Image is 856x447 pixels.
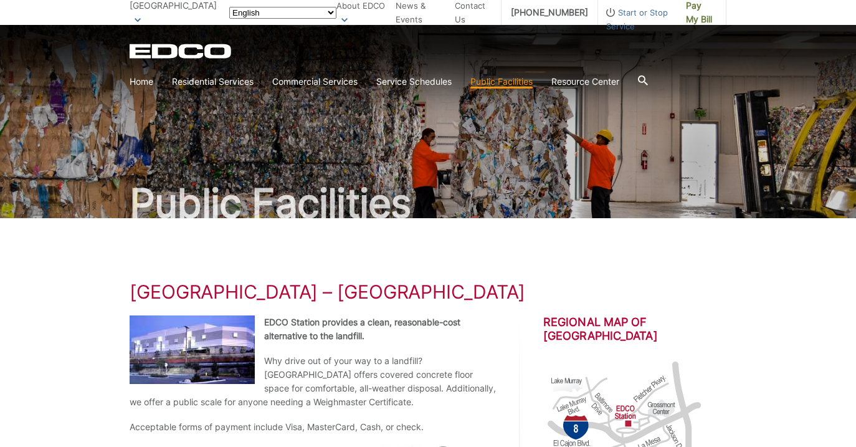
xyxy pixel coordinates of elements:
h2: Regional Map of [GEOGRAPHIC_DATA] [543,315,726,343]
p: Why drive out of your way to a landfill? [GEOGRAPHIC_DATA] offers covered concrete floor space fo... [130,354,496,409]
p: Acceptable forms of payment include Visa, MasterCard, Cash, or check. [130,420,496,434]
img: EDCO Station La Mesa [130,315,255,384]
h1: [GEOGRAPHIC_DATA] – [GEOGRAPHIC_DATA] [130,281,726,303]
strong: EDCO Station provides a clean, reasonable-cost alternative to the landfill. [264,317,460,341]
a: Resource Center [551,75,619,89]
a: Public Facilities [470,75,533,89]
a: EDCD logo. Return to the homepage. [130,44,233,59]
a: Commercial Services [272,75,358,89]
a: Service Schedules [376,75,452,89]
a: Residential Services [172,75,254,89]
select: Select a language [229,7,336,19]
a: Home [130,75,153,89]
h2: Public Facilities [130,183,726,223]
